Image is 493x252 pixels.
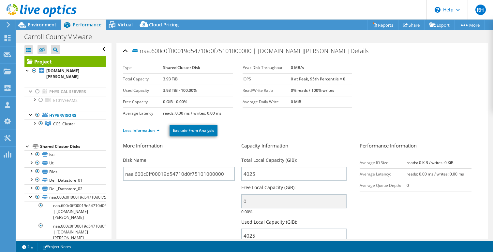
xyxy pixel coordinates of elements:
div: 100.00% [241,219,347,250]
a: CCS_Cluster [24,119,106,128]
b: reads: 0.00 ms / writes: 0.00 ms [163,110,221,116]
label: Disk Name [123,157,146,163]
span: Details [351,47,368,55]
b: reads: 0.00 ms / writes: 0.00 ms [407,171,464,177]
b: 0 MiB [291,99,301,105]
td: Average Queue Depth: [360,180,407,191]
label: Total Capacity [123,76,163,82]
label: Read/Write Ratio [243,87,291,94]
b: 0 [407,183,409,188]
a: Project Notes [37,243,76,251]
a: Physical Servers [24,88,106,96]
b: Shared Cluster Disk [163,65,200,70]
a: Export [425,20,455,30]
label: Average Latency [123,110,163,117]
b: 3.93 TiB [163,76,178,82]
h3: Performance Information [360,142,471,152]
td: Average IO Size: [360,157,407,168]
a: More [455,20,485,30]
b: [DOMAIN_NAME][PERSON_NAME] [46,68,79,79]
a: naa.600c0ff00019d54710d0f75101000000 | [DOMAIN_NAME][PERSON_NAME] [24,222,106,242]
a: iso [24,150,106,159]
a: Share [398,20,425,30]
span: Virtual [118,21,133,28]
a: naa.600c0ff00019d54710d0f75101000000 | [DOMAIN_NAME][PERSON_NAME] [24,202,106,222]
label: Average Daily Write [243,99,291,105]
b: 0 GiB - 0.00% [163,99,187,105]
span: Environment [28,21,56,28]
span: Cloud Pricing [149,21,179,28]
div: Shared Cluster Disks [40,143,106,150]
a: 2 [18,243,38,251]
div: 0.00% [241,184,347,216]
span: RH [475,5,486,15]
b: 0 at Peak, 95th Percentile = 0 [291,76,345,82]
a: Dell_Datastore_02 [24,184,106,193]
h1: Carroll County VMware [21,33,102,40]
span: Performance [73,21,101,28]
a: Exclude From Analysis [170,125,217,136]
a: Reports [367,20,398,30]
a: Files [24,167,106,176]
td: Average Latency: [360,168,407,180]
h3: Capacity Information [241,142,347,152]
a: Util [24,159,106,167]
label: IOPS [243,76,291,82]
label: Total Local Capacity (GiB): [241,157,297,163]
b: 0 MB/s [291,65,304,70]
span: naa.600c0ff00019d54710d0f75101000000 | [DOMAIN_NAME][PERSON_NAME] [131,47,349,54]
a: Dell_Datastore_01 [24,176,106,184]
a: Project [24,56,106,67]
span: CCS_Cluster [53,121,75,127]
label: Used Local Capacity (GiB): [241,219,297,225]
label: Free Local Capacity (GiB): [241,184,296,191]
a: Less Information [123,128,160,133]
label: Peak Disk Throughput [243,64,291,71]
svg: \n [435,7,441,13]
a: Hypervisors [24,111,106,119]
b: 3.93 TiB - 100.00% [163,88,197,93]
label: Type [123,64,163,71]
label: Used Capacity [123,87,163,94]
h3: More Information [123,142,235,152]
b: 0% reads / 100% writes [291,88,334,93]
span: E101VEEAM2 [53,98,78,103]
a: naa.600c0ff00019d54710d0f75101000000 [24,193,106,202]
label: Free Capacity [123,99,163,105]
a: E101VEEAM2 [24,96,106,105]
b: reads: 0 KiB / writes: 0 KiB [407,160,454,165]
a: [DOMAIN_NAME][PERSON_NAME] [24,67,106,81]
